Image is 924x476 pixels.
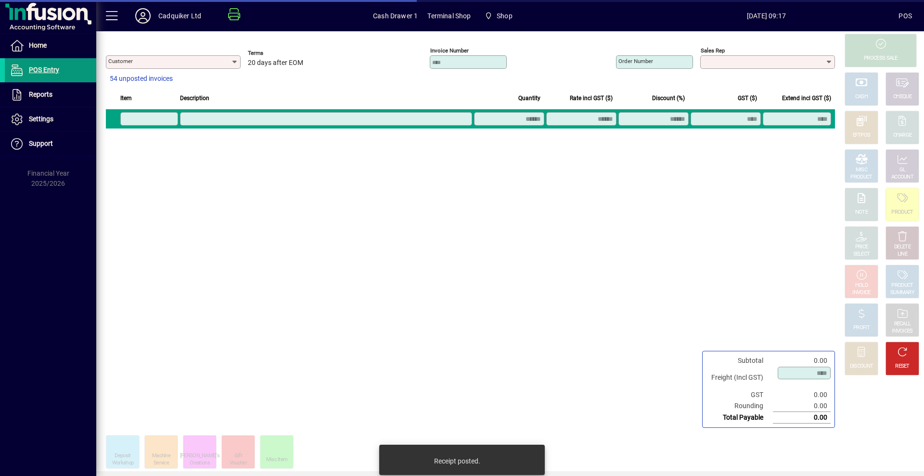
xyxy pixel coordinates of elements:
mat-label: Customer [108,58,133,64]
td: 0.00 [773,389,831,400]
div: ACCOUNT [891,174,913,181]
div: PRODUCT [891,282,913,289]
div: PROFIT [853,324,870,332]
mat-label: Order number [618,58,653,64]
div: SELECT [853,251,870,258]
div: LINE [898,251,907,258]
div: INVOICES [892,328,912,335]
div: CHARGE [893,132,912,139]
span: Rate incl GST ($) [570,93,613,103]
td: Subtotal [706,355,773,366]
div: Receipt posted. [434,456,480,466]
div: Workshop [112,460,133,467]
mat-label: Invoice number [430,47,469,54]
div: INVOICE [852,289,870,296]
td: Total Payable [706,412,773,424]
span: Cash Drawer 1 [373,8,418,24]
div: POS [898,8,912,24]
mat-label: Sales rep [701,47,725,54]
div: SUMMARY [890,289,914,296]
td: GST [706,389,773,400]
span: Shop [481,7,516,25]
a: Reports [5,83,96,107]
span: Extend incl GST ($) [782,93,831,103]
a: Support [5,132,96,156]
span: Shop [497,8,513,24]
span: Settings [29,115,53,123]
div: PRICE [855,244,868,251]
div: RESET [895,363,910,370]
span: Terms [248,50,306,56]
span: Item [120,93,132,103]
span: [DATE] 09:17 [634,8,898,24]
span: Support [29,140,53,147]
div: NOTE [855,209,868,216]
span: Discount (%) [652,93,685,103]
div: Voucher [230,460,247,467]
span: 54 unposted invoices [110,74,173,84]
span: Quantity [518,93,540,103]
a: Settings [5,107,96,131]
span: Terminal Shop [427,8,471,24]
span: Reports [29,90,52,98]
div: CHEQUE [893,93,911,101]
span: POS Entry [29,66,59,74]
div: DISCOUNT [850,363,873,370]
td: 0.00 [773,400,831,412]
button: 54 unposted invoices [106,70,177,88]
div: PROCESS SALE [864,55,898,62]
span: Description [180,93,209,103]
div: Deposit [115,452,130,460]
div: Creations [190,460,210,467]
div: Service [154,460,169,467]
a: Home [5,34,96,58]
td: 0.00 [773,355,831,366]
div: Gift [234,452,242,460]
td: Rounding [706,400,773,412]
div: Machine [152,452,170,460]
td: Freight (Incl GST) [706,366,773,389]
div: GL [899,167,906,174]
span: 20 days after EOM [248,59,303,67]
td: 0.00 [773,412,831,424]
div: PRODUCT [850,174,872,181]
div: DELETE [894,244,911,251]
div: PRODUCT [891,209,913,216]
div: MISC [856,167,867,174]
div: Cadquiker Ltd [158,8,201,24]
span: Home [29,41,47,49]
div: RECALL [894,321,911,328]
div: CASH [855,93,868,101]
button: Profile [128,7,158,25]
div: Misc Item [266,456,288,463]
div: HOLD [855,282,868,289]
span: GST ($) [738,93,757,103]
div: EFTPOS [853,132,871,139]
div: [PERSON_NAME]'s [180,452,220,460]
